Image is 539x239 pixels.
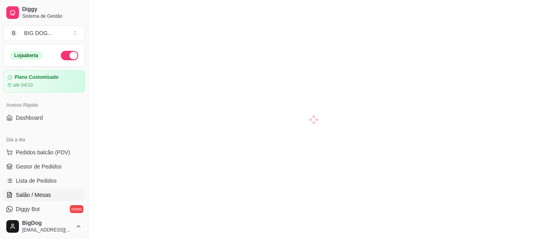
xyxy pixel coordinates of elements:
button: Alterar Status [61,51,78,60]
span: Gestor de Pedidos [16,163,62,170]
a: Plano Customizadoaté 04/10 [3,70,85,93]
div: BIG DOG ... [24,29,52,37]
a: Lista de Pedidos [3,174,85,187]
div: Acesso Rápido [3,99,85,111]
span: [EMAIL_ADDRESS][DOMAIN_NAME] [22,227,72,233]
div: Dia a dia [3,133,85,146]
span: Lista de Pedidos [16,177,57,185]
a: Salão / Mesas [3,189,85,201]
span: Sistema de Gestão [22,13,82,19]
span: Salão / Mesas [16,191,51,199]
article: Plano Customizado [15,74,58,80]
div: Loja aberta [10,51,43,60]
span: Diggy [22,6,82,13]
button: Pedidos balcão (PDV) [3,146,85,159]
span: Dashboard [16,114,43,122]
a: Gestor de Pedidos [3,160,85,173]
span: BigDog [22,220,72,227]
button: Select a team [3,25,85,41]
a: Diggy Botnovo [3,203,85,215]
button: BigDog[EMAIL_ADDRESS][DOMAIN_NAME] [3,217,85,236]
span: B [10,29,18,37]
span: Diggy Bot [16,205,40,213]
article: até 04/10 [13,82,33,88]
a: DiggySistema de Gestão [3,3,85,22]
span: Pedidos balcão (PDV) [16,148,70,156]
a: Dashboard [3,111,85,124]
